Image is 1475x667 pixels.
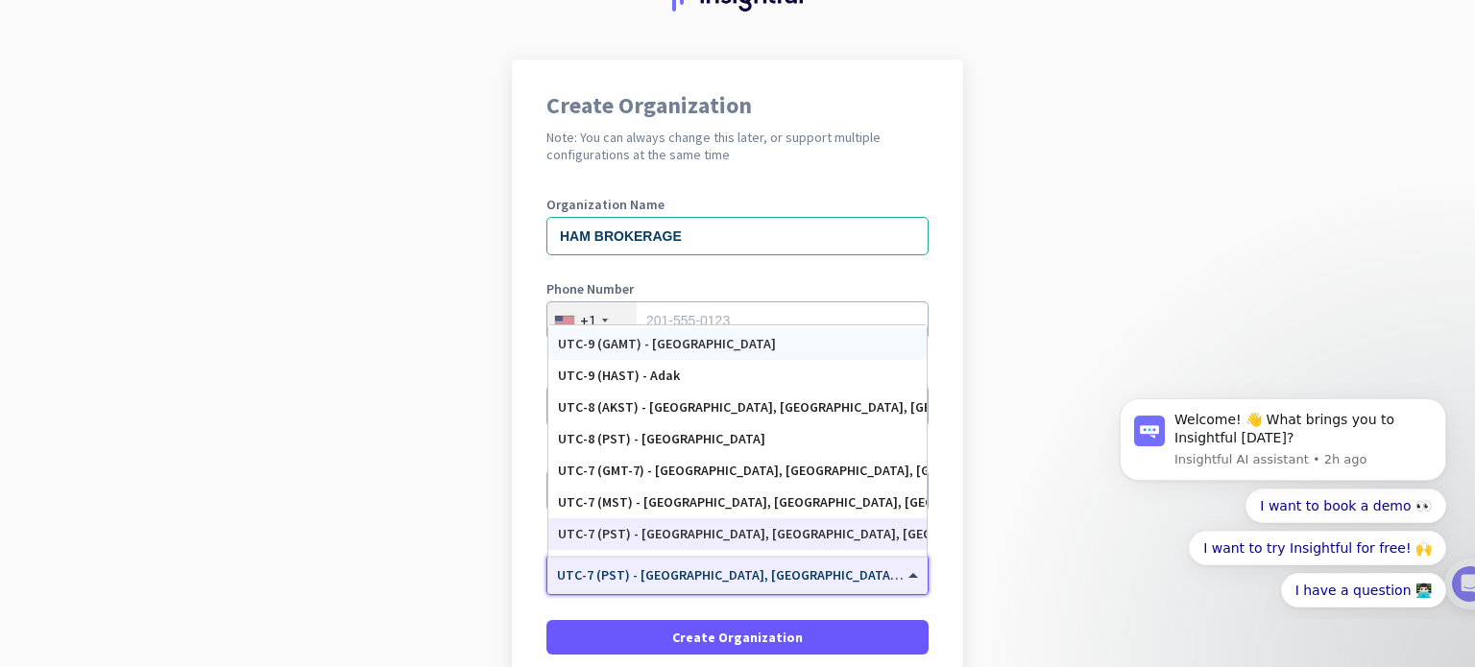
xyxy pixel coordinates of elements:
div: UTC-8 (PST) - [GEOGRAPHIC_DATA] [558,431,917,447]
label: Organization Time Zone [546,536,929,549]
div: UTC-7 (GMT-7) - [GEOGRAPHIC_DATA], [GEOGRAPHIC_DATA], [GEOGRAPHIC_DATA][PERSON_NAME], [GEOGRAPHIC... [558,463,917,479]
div: UTC-9 (HAST) - Adak [558,368,917,384]
input: What is the name of your organization? [546,217,929,255]
div: +1 [580,311,596,330]
span: Create Organization [672,628,803,647]
h2: Note: You can always change this later, or support multiple configurations at the same time [546,129,929,163]
div: UTC-7 (PST) - [GEOGRAPHIC_DATA], [GEOGRAPHIC_DATA], [GEOGRAPHIC_DATA][PERSON_NAME], [GEOGRAPHIC_D... [558,526,917,542]
div: Options List [548,325,927,556]
label: Organization language [546,367,687,380]
label: Organization Size (Optional) [546,451,929,465]
label: Organization Name [546,198,929,211]
input: 201-555-0123 [546,301,929,340]
div: UTC-7 (MST) - [GEOGRAPHIC_DATA], [GEOGRAPHIC_DATA], [GEOGRAPHIC_DATA], [PERSON_NAME] [558,494,917,511]
button: Create Organization [546,620,929,655]
div: UTC-8 (AKST) - [GEOGRAPHIC_DATA], [GEOGRAPHIC_DATA], [GEOGRAPHIC_DATA], [GEOGRAPHIC_DATA] [558,399,917,416]
div: UTC-9 (GAMT) - [GEOGRAPHIC_DATA] [558,336,917,352]
iframe: Intercom notifications message [1091,382,1475,619]
label: Phone Number [546,282,929,296]
h1: Create Organization [546,94,929,117]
